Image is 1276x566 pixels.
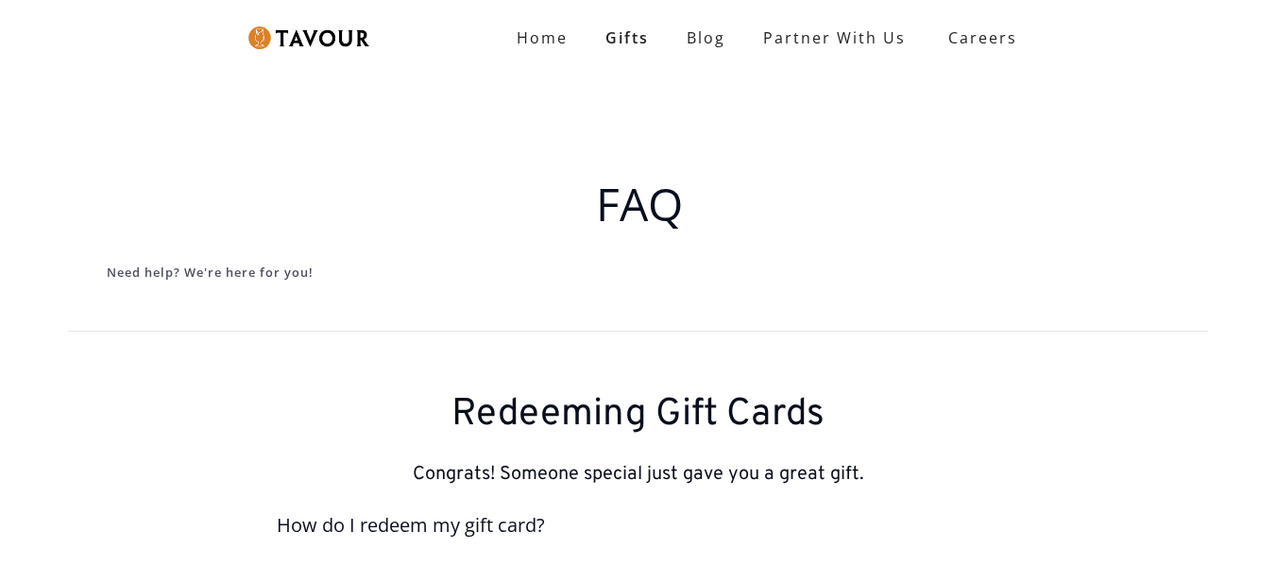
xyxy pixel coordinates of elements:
[925,11,1031,64] a: Careers
[587,19,668,57] a: Gifts
[744,19,925,57] a: partner with us
[107,261,1172,285] div: Need help? We're here for you!
[277,511,1032,540] h5: How do I redeem my gift card?
[498,19,587,57] a: Home
[948,19,1017,57] strong: Careers
[47,460,1229,489] h5: Congrats! Someone special just gave you a great gift.
[47,392,1229,437] h1: Redeeming Gift Cards
[517,27,568,48] strong: Home
[668,19,744,57] a: Blog
[107,170,1172,238] h1: FAQ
